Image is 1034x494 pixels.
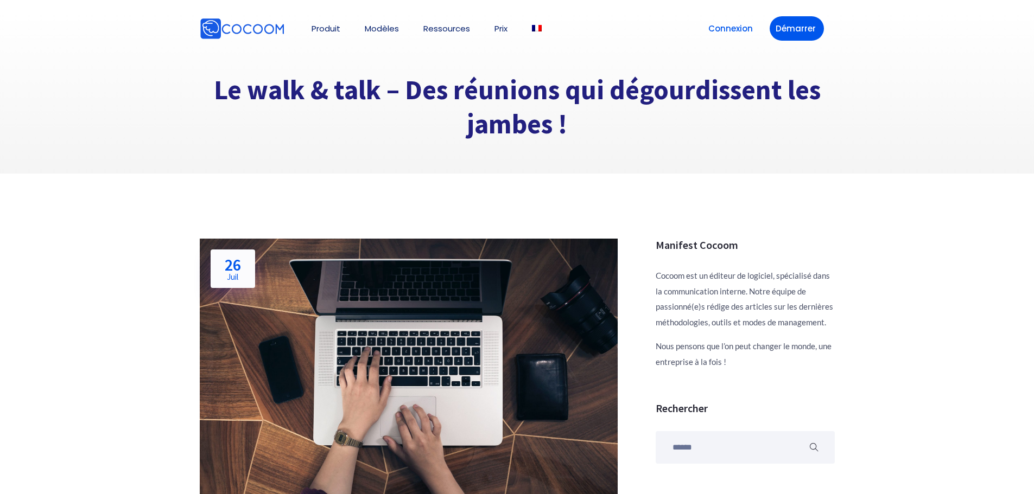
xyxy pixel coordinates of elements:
img: Cocoom [287,28,287,29]
a: Connexion [702,16,759,41]
a: Produit [312,24,340,33]
img: Cocoom [200,18,284,40]
span: Juil [225,273,241,281]
h3: Rechercher [656,402,835,415]
img: Français [532,25,542,31]
h3: Manifest Cocoom [656,239,835,252]
a: Prix [494,24,508,33]
h1: Le walk & talk – Des réunions qui dégourdissent les jambes ! [200,73,835,141]
a: Ressources [423,24,470,33]
a: Démarrer [770,16,824,41]
a: Modèles [365,24,399,33]
p: Cocoom est un éditeur de logiciel, spécialisé dans la communication interne. Notre équipe de pass... [656,268,835,330]
p: Nous pensons que l’on peut changer le monde, une entreprise à la fois ! [656,338,835,369]
a: 26Juil [211,249,255,288]
h2: 26 [225,256,241,281]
